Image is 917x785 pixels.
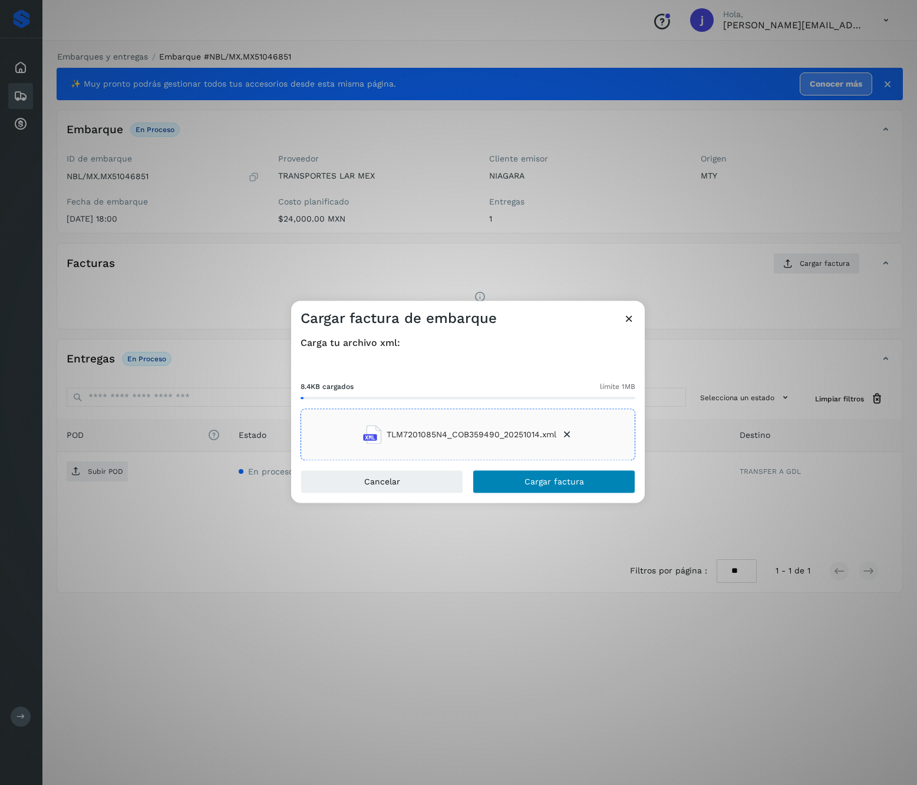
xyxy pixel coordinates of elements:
h4: Carga tu archivo xml: [301,337,635,348]
span: TLM7201085N4_COB359490_20251014.xml [387,428,556,441]
span: Cancelar [364,478,400,486]
h3: Cargar factura de embarque [301,310,497,327]
span: límite 1MB [600,382,635,392]
button: Cancelar [301,470,463,494]
span: Cargar factura [525,478,584,486]
span: 8.4KB cargados [301,382,354,392]
button: Cargar factura [473,470,635,494]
